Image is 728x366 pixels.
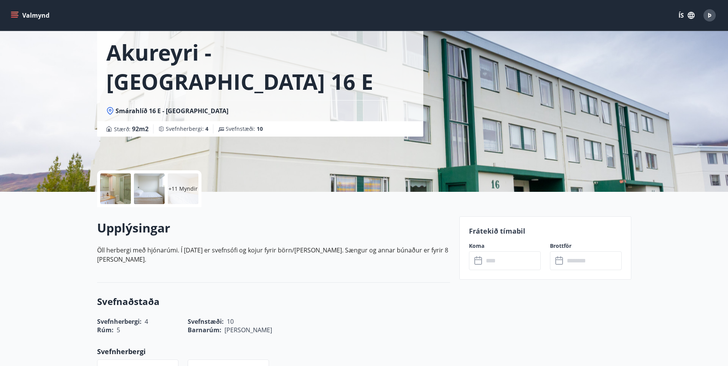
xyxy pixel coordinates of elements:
p: +11 Myndir [168,185,198,193]
button: Þ [700,6,719,25]
p: Frátekið tímabil [469,226,622,236]
span: Svefnstæði : [226,125,263,133]
span: [PERSON_NAME] [225,326,272,334]
label: Brottför [550,242,622,250]
span: 10 [257,125,263,132]
span: Þ [708,11,711,20]
p: Öll herbergi með hjónarúmi. Í [DATE] er svefnsófi og kojur fyrir börn/[PERSON_NAME]. Sængur og an... [97,246,450,264]
span: 4 [205,125,208,132]
span: Smárahlíð 16 E - [GEOGRAPHIC_DATA] [116,107,228,115]
span: Stærð : [114,124,149,134]
span: Barnarúm : [188,326,221,334]
h1: Akureyri - [GEOGRAPHIC_DATA] 16 E [106,38,414,96]
span: 5 [117,326,120,334]
span: Rúm : [97,326,114,334]
p: Svefnherbergi [97,346,450,356]
button: menu [9,8,53,22]
h3: Svefnaðstaða [97,295,450,308]
span: 92 m2 [132,125,149,133]
h2: Upplýsingar [97,219,450,236]
label: Koma [469,242,541,250]
span: Svefnherbergi : [166,125,208,133]
button: ÍS [674,8,699,22]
